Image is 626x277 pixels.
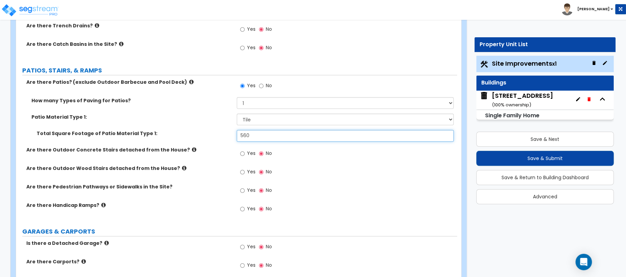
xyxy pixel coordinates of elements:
small: x1 [552,60,557,67]
span: No [266,26,272,32]
button: Save & Return to Building Dashboard [476,170,614,185]
span: No [266,150,272,157]
b: [PERSON_NAME] [577,6,610,12]
input: Yes [240,44,245,52]
span: No [266,205,272,212]
input: No [259,187,263,194]
span: No [266,243,272,250]
span: No [266,187,272,194]
div: Open Intercom Messenger [575,254,592,270]
label: Are there Pedestrian Pathways or Sidewalks in the Site? [26,183,232,190]
input: No [259,262,263,269]
div: [STREET_ADDRESS] [492,91,553,109]
span: Site Improvements [492,59,557,68]
span: Yes [247,187,256,194]
input: No [259,168,263,176]
img: Construction.png [480,60,488,69]
button: Save & Submit [476,151,614,166]
span: 148 Sunset Cove [480,91,553,109]
input: Yes [240,82,245,90]
span: No [266,82,272,89]
div: Property Unit List [480,41,611,49]
span: Yes [247,243,256,250]
input: Yes [240,243,245,251]
span: No [266,44,272,51]
input: No [259,82,263,90]
i: click for more info! [101,202,106,208]
label: PATIOS, STAIRS, & RAMPS [22,66,457,75]
label: Are there Trench Drains? [26,22,232,29]
input: No [259,26,263,33]
span: Yes [247,82,256,89]
label: Are there Catch Basins in the Site? [26,41,232,48]
label: GARAGES & CARPORTS [22,227,457,236]
input: Yes [240,168,245,176]
input: No [259,44,263,52]
span: Yes [247,205,256,212]
i: click for more info! [81,259,86,264]
span: Yes [247,168,256,175]
span: Yes [247,262,256,268]
span: No [266,168,272,175]
input: No [259,205,263,213]
span: Yes [247,26,256,32]
label: Are there Outdoor Concrete Stairs detached from the House? [26,146,232,153]
button: Save & Next [476,132,614,147]
label: How many Types of Paving for Patios? [31,97,232,104]
small: Single Family Home [485,111,539,119]
input: Yes [240,26,245,33]
label: Are there Carports? [26,258,232,265]
input: No [259,150,263,157]
label: Patio Material Type 1: [31,114,232,120]
span: Yes [247,44,256,51]
img: avatar.png [561,3,573,15]
img: building.svg [480,91,488,100]
i: click for more info! [182,166,186,171]
input: Yes [240,187,245,194]
label: Total Square Footage of Patio Material Type 1: [37,130,232,137]
input: Yes [240,262,245,269]
i: click for more info! [95,23,99,28]
i: click for more info! [189,79,194,84]
label: Are there Patios? (exclude Outdoor Barbecue and Pool Deck) [26,79,232,85]
span: No [266,262,272,268]
label: Are there Handicap Ramps? [26,202,232,209]
input: Yes [240,150,245,157]
input: No [259,243,263,251]
i: click for more info! [192,147,196,152]
img: logo_pro_r.png [1,3,59,17]
i: click for more info! [104,240,109,246]
label: Are there Outdoor Wood Stairs detached from the House? [26,165,232,172]
i: click for more info! [119,41,123,47]
button: Advanced [476,189,614,204]
label: Is there a Detached Garage? [26,240,232,247]
div: Buildings [481,79,609,87]
input: Yes [240,205,245,213]
span: Yes [247,150,256,157]
small: ( 100 % ownership) [492,102,531,108]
